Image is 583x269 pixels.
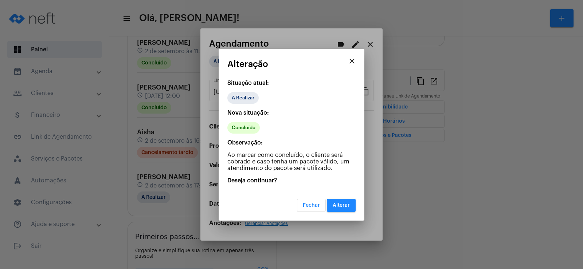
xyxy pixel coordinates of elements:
[227,110,356,116] p: Nova situação:
[348,57,356,66] mat-icon: close
[227,139,356,146] p: Observação:
[227,152,356,171] p: Ao marcar como concluído, o cliente será cobrado e caso tenha um pacote válido, um atendimento do...
[303,203,320,208] span: Fechar
[227,122,260,134] mat-chip: Concluído
[297,199,326,212] button: Fechar
[327,199,356,212] button: Alterar
[227,80,356,86] p: Situação atual:
[227,177,356,184] p: Deseja continuar?
[227,59,268,69] span: Alteração
[227,92,259,104] mat-chip: A Realizar
[333,203,350,208] span: Alterar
